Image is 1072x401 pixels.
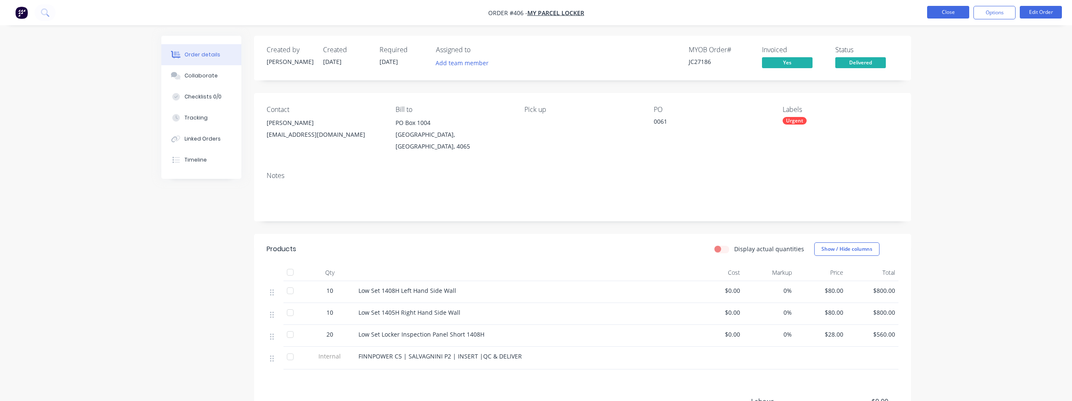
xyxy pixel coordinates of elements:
[850,286,895,295] span: $800.00
[396,117,511,129] div: PO Box 1004
[161,44,241,65] button: Order details
[267,244,296,254] div: Products
[783,117,807,125] div: Urgent
[326,330,333,339] span: 20
[654,106,769,114] div: PO
[850,330,895,339] span: $560.00
[184,93,222,101] div: Checklists 0/0
[161,107,241,128] button: Tracking
[267,46,313,54] div: Created by
[380,46,426,54] div: Required
[488,9,527,17] span: Order #406 -
[799,330,844,339] span: $28.00
[323,46,369,54] div: Created
[267,172,898,180] div: Notes
[695,286,741,295] span: $0.00
[734,244,804,253] label: Display actual quantities
[436,57,493,69] button: Add team member
[308,352,352,361] span: Internal
[973,6,1016,19] button: Options
[184,135,221,143] div: Linked Orders
[814,242,880,256] button: Show / Hide columns
[267,117,382,144] div: [PERSON_NAME][EMAIL_ADDRESS][DOMAIN_NAME]
[267,129,382,141] div: [EMAIL_ADDRESS][DOMAIN_NAME]
[689,46,752,54] div: MYOB Order #
[927,6,969,19] button: Close
[795,264,847,281] div: Price
[267,106,382,114] div: Contact
[326,286,333,295] span: 10
[380,58,398,66] span: [DATE]
[396,129,511,152] div: [GEOGRAPHIC_DATA], [GEOGRAPHIC_DATA], 4065
[358,330,484,338] span: Low Set Locker Inspection Panel Short 1408H
[747,308,792,317] span: 0%
[323,58,342,66] span: [DATE]
[835,46,898,54] div: Status
[762,57,813,68] span: Yes
[15,6,28,19] img: Factory
[1020,6,1062,19] button: Edit Order
[799,286,844,295] span: $80.00
[762,46,825,54] div: Invoiced
[358,352,522,360] span: FINNPOWER C5 | SALVAGNINI P2 | INSERT |QC & DELIVER
[695,330,741,339] span: $0.00
[161,149,241,170] button: Timeline
[692,264,744,281] div: Cost
[847,264,898,281] div: Total
[184,156,207,164] div: Timeline
[747,286,792,295] span: 0%
[695,308,741,317] span: $0.00
[267,117,382,129] div: [PERSON_NAME]
[396,117,511,152] div: PO Box 1004[GEOGRAPHIC_DATA], [GEOGRAPHIC_DATA], 4065
[267,57,313,66] div: [PERSON_NAME]
[161,86,241,107] button: Checklists 0/0
[431,57,493,69] button: Add team member
[326,308,333,317] span: 10
[436,46,520,54] div: Assigned to
[835,57,886,68] span: Delivered
[654,117,759,129] div: 0061
[358,308,460,316] span: Low Set 1405H Right Hand Side Wall
[184,114,208,122] div: Tracking
[184,51,220,58] div: Order details
[799,308,844,317] span: $80.00
[396,106,511,114] div: Bill to
[184,72,218,80] div: Collaborate
[835,57,886,70] button: Delivered
[527,9,584,17] a: My Parcel Locker
[305,264,355,281] div: Qty
[783,106,898,114] div: Labels
[747,330,792,339] span: 0%
[161,128,241,149] button: Linked Orders
[358,287,456,295] span: Low Set 1408H Left Hand Side Wall
[850,308,895,317] span: $800.00
[161,65,241,86] button: Collaborate
[743,264,795,281] div: Markup
[524,106,640,114] div: Pick up
[689,57,752,66] div: JC27186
